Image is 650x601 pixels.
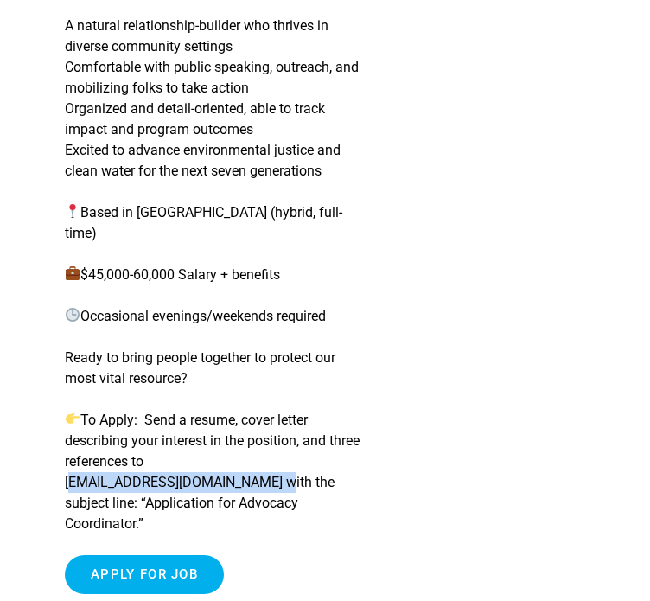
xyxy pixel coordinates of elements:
img: 👉 [66,412,80,425]
img: 💼 [66,266,80,280]
p: $45,000-60,000 Salary + benefits [65,265,364,285]
img: 🕒 [66,308,80,322]
p: To Apply: Send a resume, cover letter describing your interest in the position, and three referen... [65,410,364,534]
p: Ready to bring people together to protect our most vital resource? [65,348,364,389]
p: Based in [GEOGRAPHIC_DATA] (hybrid, full-time) [65,202,364,244]
input: Apply for job [65,555,224,594]
img: 📍 [66,204,80,218]
p: Occasional evenings/weekends required [65,306,364,327]
p: A natural relationship-builder who thrives in diverse community settings Comfortable with public ... [65,16,364,182]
